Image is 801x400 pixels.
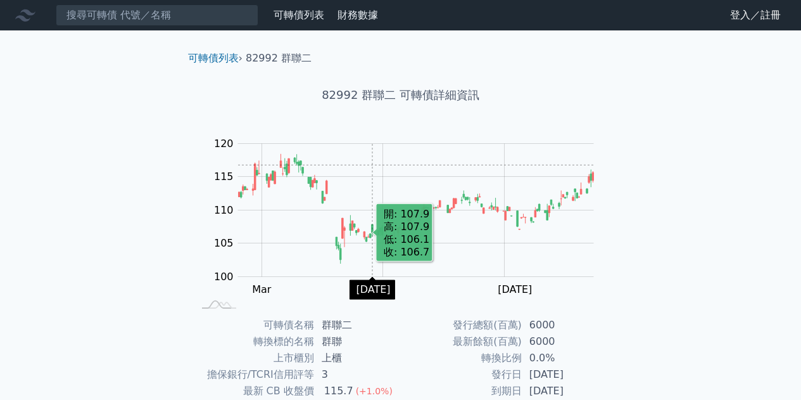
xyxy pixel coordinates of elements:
[373,283,394,295] tspan: May
[274,9,324,21] a: 可轉債列表
[498,283,532,295] tspan: [DATE]
[188,52,239,64] a: 可轉債列表
[337,9,378,21] a: 財務數據
[193,366,314,383] td: 擔保銀行/TCRI信用評等
[522,333,609,350] td: 6000
[720,5,791,25] a: 登入／註冊
[401,350,522,366] td: 轉換比例
[193,383,314,399] td: 最新 CB 收盤價
[322,383,356,399] div: 115.7
[214,271,234,283] tspan: 100
[188,51,243,66] li: ›
[522,317,609,333] td: 6000
[214,204,234,216] tspan: 110
[246,51,312,66] li: 82992 群聯二
[214,237,234,249] tspan: 105
[401,333,522,350] td: 最新餘額(百萬)
[193,333,314,350] td: 轉換標的名稱
[522,366,609,383] td: [DATE]
[252,283,272,295] tspan: Mar
[314,350,401,366] td: 上櫃
[193,350,314,366] td: 上市櫃別
[314,366,401,383] td: 3
[207,138,612,295] g: Chart
[401,383,522,399] td: 到期日
[522,350,609,366] td: 0.0%
[356,386,393,396] span: (+1.0%)
[522,383,609,399] td: [DATE]
[193,317,314,333] td: 可轉債名稱
[314,317,401,333] td: 群聯二
[214,171,234,183] tspan: 115
[314,333,401,350] td: 群聯
[56,4,258,26] input: 搜尋可轉債 代號／名稱
[401,366,522,383] td: 發行日
[178,86,624,104] h1: 82992 群聯二 可轉債詳細資訊
[214,138,234,150] tspan: 120
[401,317,522,333] td: 發行總額(百萬)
